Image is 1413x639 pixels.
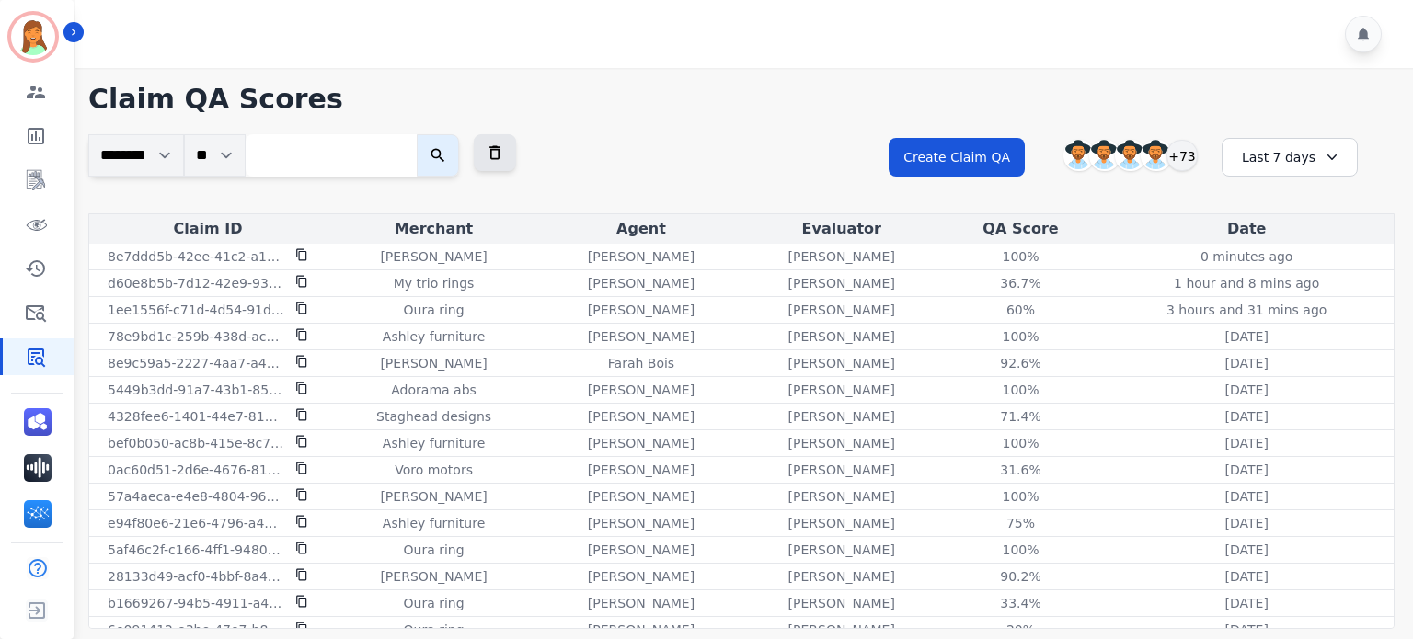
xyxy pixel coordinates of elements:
[588,514,695,532] p: [PERSON_NAME]
[980,514,1063,532] div: 75%
[1225,327,1269,346] p: [DATE]
[788,594,895,612] p: [PERSON_NAME]
[395,461,473,479] p: Voro motors
[11,15,55,59] img: Bordered avatar
[588,594,695,612] p: [PERSON_NAME]
[380,487,487,506] p: [PERSON_NAME]
[108,434,284,452] p: bef0b050-ac8b-415e-8c7a-ed1330f4f300
[946,218,1097,240] div: QA Score
[980,381,1063,399] div: 100%
[93,218,323,240] div: Claim ID
[383,514,485,532] p: Ashley furniture
[788,354,895,372] p: [PERSON_NAME]
[788,461,895,479] p: [PERSON_NAME]
[980,621,1063,639] div: 20%
[980,487,1063,506] div: 100%
[588,407,695,426] p: [PERSON_NAME]
[1225,621,1269,639] p: [DATE]
[1166,140,1198,171] div: +73
[980,354,1063,372] div: 92.6%
[788,247,895,266] p: [PERSON_NAME]
[1200,247,1293,266] p: 0 minutes ago
[383,434,485,452] p: Ashley furniture
[108,567,284,586] p: 28133d49-acf0-4bbf-8a40-9df346aec003
[788,621,895,639] p: [PERSON_NAME]
[545,218,738,240] div: Agent
[588,541,695,559] p: [PERSON_NAME]
[588,434,695,452] p: [PERSON_NAME]
[1225,354,1269,372] p: [DATE]
[1225,407,1269,426] p: [DATE]
[788,327,895,346] p: [PERSON_NAME]
[1225,514,1269,532] p: [DATE]
[330,218,537,240] div: Merchant
[108,301,284,319] p: 1ee1556f-c71d-4d54-91db-457daa1423f9
[1225,567,1269,586] p: [DATE]
[108,461,284,479] p: 0ac60d51-2d6e-4676-8113-af5f42dde11d
[1174,274,1319,292] p: 1 hour and 8 mins ago
[788,301,895,319] p: [PERSON_NAME]
[980,301,1063,319] div: 60%
[376,407,491,426] p: Staghead designs
[404,541,465,559] p: Oura ring
[108,381,284,399] p: 5449b3dd-91a7-43b1-85df-fab6e514bca5
[108,327,284,346] p: 78e9bd1c-259b-438d-ac8d-e998966eceac
[588,567,695,586] p: [PERSON_NAME]
[788,541,895,559] p: [PERSON_NAME]
[980,567,1063,586] div: 90.2%
[380,567,487,586] p: [PERSON_NAME]
[889,138,1025,177] button: Create Claim QA
[404,621,465,639] p: Oura ring
[108,594,284,612] p: b1669267-94b5-4911-a44f-ea3591deb41b
[745,218,938,240] div: Evaluator
[588,461,695,479] p: [PERSON_NAME]
[788,514,895,532] p: [PERSON_NAME]
[980,274,1063,292] div: 36.7%
[108,621,284,639] p: 6e091412-e3be-47e7-b806-c18d758819ce
[980,247,1063,266] div: 100%
[588,487,695,506] p: [PERSON_NAME]
[588,247,695,266] p: [PERSON_NAME]
[1225,487,1269,506] p: [DATE]
[1103,218,1390,240] div: Date
[108,487,284,506] p: 57a4aeca-e4e8-4804-96b6-bf39d7f1c307
[108,247,284,266] p: 8e7ddd5b-42ee-41c2-a122-56d8161e437d
[588,327,695,346] p: [PERSON_NAME]
[108,354,284,372] p: 8e9c59a5-2227-4aa7-a435-426e7fdb057e
[788,434,895,452] p: [PERSON_NAME]
[1225,541,1269,559] p: [DATE]
[588,381,695,399] p: [PERSON_NAME]
[980,594,1063,612] div: 33.4%
[404,301,465,319] p: Oura ring
[980,327,1063,346] div: 100%
[980,434,1063,452] div: 100%
[788,407,895,426] p: [PERSON_NAME]
[980,461,1063,479] div: 31.6%
[788,274,895,292] p: [PERSON_NAME]
[788,381,895,399] p: [PERSON_NAME]
[1222,138,1358,177] div: Last 7 days
[404,594,465,612] p: Oura ring
[788,567,895,586] p: [PERSON_NAME]
[588,621,695,639] p: [PERSON_NAME]
[1166,301,1327,319] p: 3 hours and 31 mins ago
[391,381,477,399] p: Adorama abs
[608,354,674,372] p: Farah Bois
[108,274,284,292] p: d60e8b5b-7d12-42e9-9328-b3967cd5a013
[788,487,895,506] p: [PERSON_NAME]
[1225,461,1269,479] p: [DATE]
[380,247,487,266] p: [PERSON_NAME]
[1225,381,1269,399] p: [DATE]
[88,83,1395,116] h1: Claim QA Scores
[108,514,284,532] p: e94f80e6-21e6-4796-a4ad-845196c452d8
[383,327,485,346] p: Ashley furniture
[980,407,1063,426] div: 71.4%
[108,541,284,559] p: 5af46c2f-c166-4ff1-9480-6f09f0b3170e
[1225,594,1269,612] p: [DATE]
[394,274,475,292] p: My trio rings
[588,274,695,292] p: [PERSON_NAME]
[108,407,284,426] p: 4328fee6-1401-44e7-814b-b81243b1c27a
[980,541,1063,559] div: 100%
[588,301,695,319] p: [PERSON_NAME]
[380,354,487,372] p: [PERSON_NAME]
